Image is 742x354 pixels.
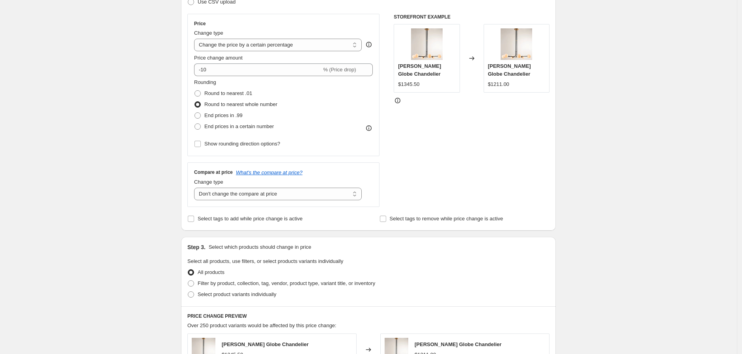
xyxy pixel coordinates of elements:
[187,243,206,251] h2: Step 3.
[198,280,375,286] span: Filter by product, collection, tag, vendor, product type, variant title, or inventory
[204,112,243,118] span: End prices in .99
[222,341,308,347] span: [PERSON_NAME] Globe Chandelier
[194,20,206,27] h3: Price
[194,30,223,36] span: Change type
[398,63,441,77] span: [PERSON_NAME] Globe Chandelier
[209,243,311,251] p: Select which products should change in price
[488,63,531,77] span: [PERSON_NAME] Globe Chandelier
[204,123,274,129] span: End prices in a certain number
[236,170,303,175] button: What's the compare at price?
[394,14,549,20] h6: STOREFRONT EXAMPLE
[194,63,321,76] input: -15
[187,313,549,319] h6: PRICE CHANGE PREVIEW
[198,291,276,297] span: Select product variants individually
[501,28,532,60] img: imageName1710500125549_80x.jpg
[390,216,503,222] span: Select tags to remove while price change is active
[323,67,356,73] span: % (Price drop)
[194,79,216,85] span: Rounding
[204,90,252,96] span: Round to nearest .01
[398,81,419,87] span: $1345.50
[194,169,233,175] h3: Compare at price
[198,216,303,222] span: Select tags to add while price change is active
[411,28,443,60] img: imageName1710500125549_80x.jpg
[488,81,509,87] span: $1211.00
[187,258,343,264] span: Select all products, use filters, or select products variants individually
[204,141,280,147] span: Show rounding direction options?
[194,55,243,61] span: Price change amount
[365,41,373,48] div: help
[198,269,224,275] span: All products
[415,341,501,347] span: [PERSON_NAME] Globe Chandelier
[204,101,277,107] span: Round to nearest whole number
[187,322,336,328] span: Over 250 product variants would be affected by this price change:
[194,179,223,185] span: Change type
